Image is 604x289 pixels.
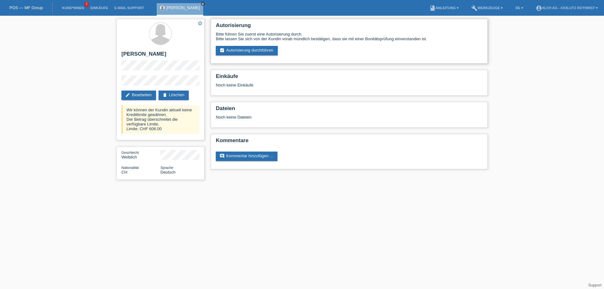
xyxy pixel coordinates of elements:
i: build [471,5,478,11]
i: assignment_turned_in [220,48,225,53]
a: deleteLöschen [159,91,189,100]
a: Einkäufe [87,6,111,10]
h2: Dateien [216,105,483,115]
span: Nationalität [121,166,139,170]
a: Support [588,283,601,287]
a: bookAnleitung ▾ [426,6,462,10]
a: Kund*innen [59,6,87,10]
a: E-Mail Support [111,6,147,10]
div: Noch keine Einkäufe [216,83,483,92]
span: Geschlecht [121,151,139,154]
a: star_border [197,20,203,27]
a: assignment_turned_inAutorisierung durchführen [216,46,278,55]
i: close [201,2,204,5]
span: Deutsch [160,170,176,175]
h2: Autorisierung [216,22,483,32]
i: edit [125,92,130,97]
h2: Kommentare [216,137,483,147]
i: star_border [197,20,203,26]
a: commentKommentar hinzufügen ... [216,152,277,161]
i: account_circle [536,5,542,11]
h2: Einkäufe [216,73,483,83]
a: buildWerkzeuge ▾ [468,6,506,10]
div: Noch keine Dateien [216,115,408,119]
a: close [201,2,205,6]
span: 2 [84,2,89,7]
a: POS — MF Group [9,5,43,10]
a: [PERSON_NAME] [166,5,200,10]
a: editBearbeiten [121,91,156,100]
i: book [429,5,436,11]
i: comment [220,153,225,158]
span: Schweiz [121,170,127,175]
a: account_circleXLCH AG - XXXLutz Rothrist ▾ [533,6,601,10]
span: Sprache [160,166,173,170]
h2: [PERSON_NAME] [121,51,199,60]
div: Bitte führen Sie zuerst eine Autorisierung durch. Bitte lassen Sie sich von der Kundin vorab münd... [216,32,483,41]
div: Wir können der Kundin aktuell keine Kreditlimite gewähren. Der Betrag überschreitet die verfügbar... [121,105,199,134]
div: Weiblich [121,150,160,159]
i: delete [162,92,167,97]
a: DE ▾ [512,6,526,10]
